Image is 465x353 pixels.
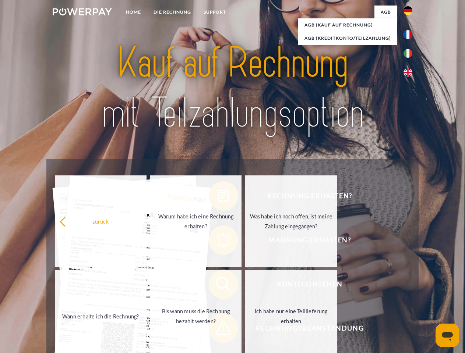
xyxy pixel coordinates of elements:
[70,35,395,141] img: title-powerpay_de.svg
[245,175,337,267] a: Was habe ich noch offen, ist meine Zahlung eingegangen?
[250,306,332,326] div: Ich habe nur eine Teillieferung erhalten
[374,6,397,19] a: agb
[404,49,412,58] img: it
[59,311,142,321] div: Wann erhalte ich die Rechnung?
[197,6,232,19] a: SUPPORT
[155,306,237,326] div: Bis wann muss die Rechnung bezahlt werden?
[404,68,412,77] img: en
[59,216,142,226] div: zurück
[155,211,237,231] div: Warum habe ich eine Rechnung erhalten?
[120,6,147,19] a: Home
[53,8,112,15] img: logo-powerpay-white.svg
[404,30,412,39] img: fr
[298,32,397,45] a: AGB (Kreditkonto/Teilzahlung)
[147,6,197,19] a: DIE RECHNUNG
[404,6,412,15] img: de
[250,211,332,231] div: Was habe ich noch offen, ist meine Zahlung eingegangen?
[436,324,459,347] iframe: Schaltfläche zum Öffnen des Messaging-Fensters
[298,18,397,32] a: AGB (Kauf auf Rechnung)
